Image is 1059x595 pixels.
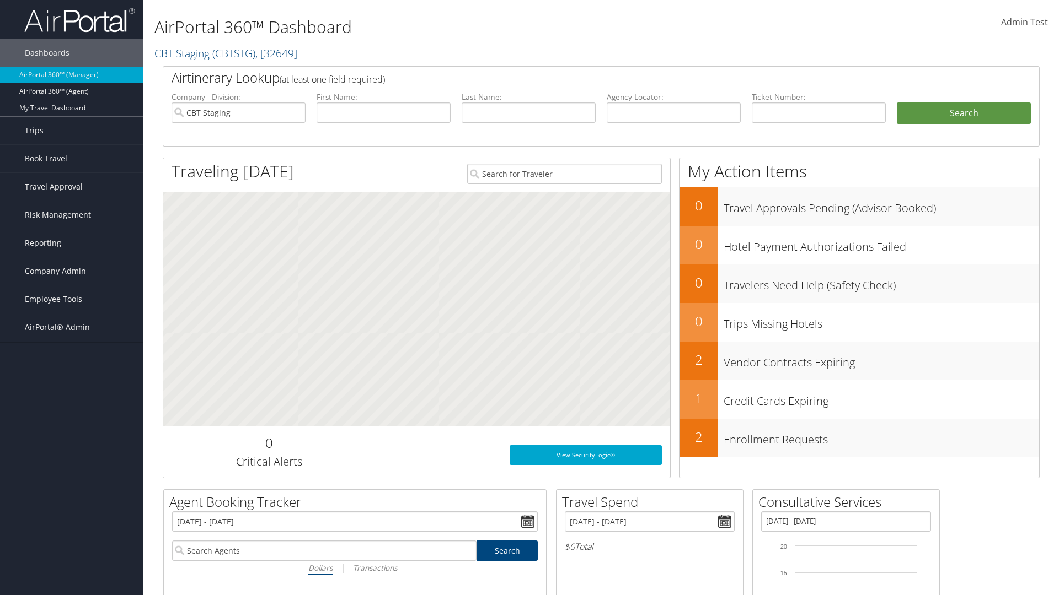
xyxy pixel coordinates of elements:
[317,91,451,102] label: First Name:
[172,91,306,102] label: Company - Division:
[1001,6,1048,40] a: Admin Test
[25,229,61,257] span: Reporting
[680,419,1039,457] a: 2Enrollment Requests
[172,434,366,452] h2: 0
[172,540,477,561] input: Search Agents
[562,493,743,511] h2: Travel Spend
[752,91,886,102] label: Ticket Number:
[724,349,1039,370] h3: Vendor Contracts Expiring
[24,7,135,33] img: airportal-logo.png
[680,350,718,369] h2: 2
[462,91,596,102] label: Last Name:
[255,46,297,61] span: , [ 32649 ]
[680,264,1039,303] a: 0Travelers Need Help (Safety Check)
[780,570,787,576] tspan: 15
[680,380,1039,419] a: 1Credit Cards Expiring
[467,164,662,184] input: Search for Traveler
[25,257,86,285] span: Company Admin
[680,303,1039,342] a: 0Trips Missing Hotels
[724,272,1039,293] h3: Travelers Need Help (Safety Check)
[680,196,718,215] h2: 0
[212,46,255,61] span: ( CBTSTG )
[1001,16,1048,28] span: Admin Test
[280,73,385,85] span: (at least one field required)
[724,195,1039,216] h3: Travel Approvals Pending (Advisor Booked)
[724,426,1039,447] h3: Enrollment Requests
[897,102,1031,125] button: Search
[172,454,366,469] h3: Critical Alerts
[680,389,718,408] h2: 1
[172,160,294,183] h1: Traveling [DATE]
[25,285,82,313] span: Employee Tools
[565,540,575,553] span: $0
[154,46,297,61] a: CBT Staging
[724,388,1039,409] h3: Credit Cards Expiring
[680,273,718,292] h2: 0
[680,235,718,253] h2: 0
[724,311,1039,332] h3: Trips Missing Hotels
[477,540,538,561] a: Search
[680,187,1039,226] a: 0Travel Approvals Pending (Advisor Booked)
[353,562,397,573] i: Transactions
[565,540,735,553] h6: Total
[154,15,750,39] h1: AirPortal 360™ Dashboard
[169,493,546,511] h2: Agent Booking Tracker
[680,428,718,446] h2: 2
[680,312,718,331] h2: 0
[680,342,1039,380] a: 2Vendor Contracts Expiring
[680,226,1039,264] a: 0Hotel Payment Authorizations Failed
[680,160,1039,183] h1: My Action Items
[758,493,939,511] h2: Consultative Services
[780,543,787,550] tspan: 20
[724,234,1039,255] h3: Hotel Payment Authorizations Failed
[25,313,90,341] span: AirPortal® Admin
[25,117,44,144] span: Trips
[172,68,958,87] h2: Airtinerary Lookup
[25,173,83,201] span: Travel Approval
[510,445,662,465] a: View SecurityLogic®
[172,561,538,575] div: |
[25,39,69,67] span: Dashboards
[25,201,91,229] span: Risk Management
[25,145,67,172] span: Book Travel
[607,91,741,102] label: Agency Locator:
[308,562,333,573] i: Dollars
